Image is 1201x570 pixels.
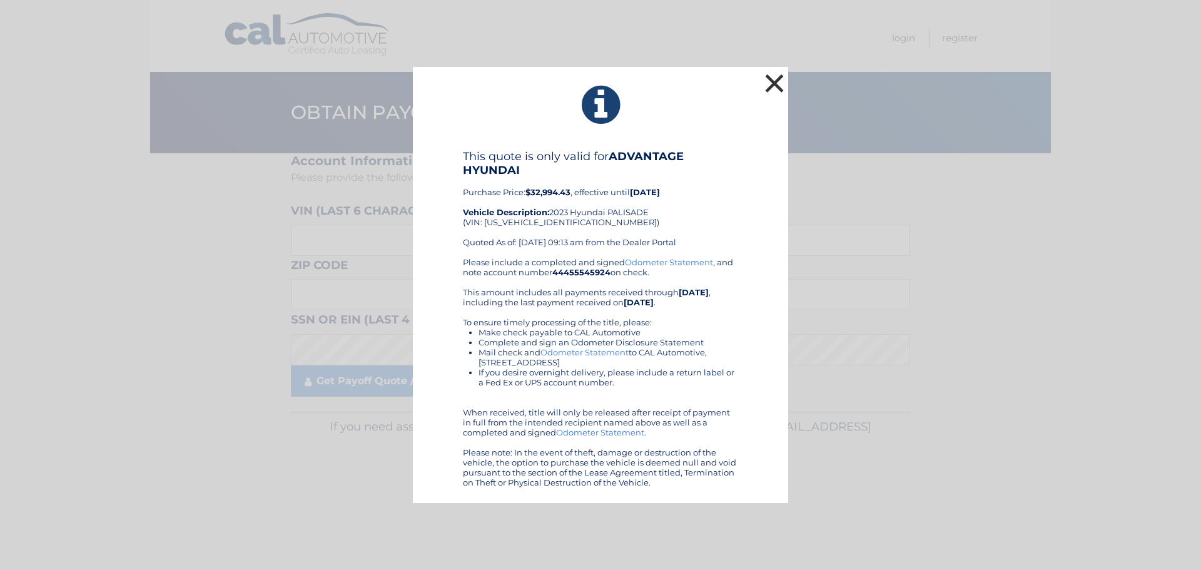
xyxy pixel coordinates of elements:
[525,187,570,197] b: $32,994.43
[463,150,738,177] h4: This quote is only valid for
[463,150,738,257] div: Purchase Price: , effective until 2023 Hyundai PALISADE (VIN: [US_VEHICLE_IDENTIFICATION_NUMBER])...
[556,427,644,437] a: Odometer Statement
[479,337,738,347] li: Complete and sign an Odometer Disclosure Statement
[540,347,629,357] a: Odometer Statement
[624,297,654,307] b: [DATE]
[762,71,787,96] button: ×
[630,187,660,197] b: [DATE]
[463,207,549,217] strong: Vehicle Description:
[463,150,684,177] b: ADVANTAGE HYUNDAI
[679,287,709,297] b: [DATE]
[463,257,738,487] div: Please include a completed and signed , and note account number on check. This amount includes al...
[479,367,738,387] li: If you desire overnight delivery, please include a return label or a Fed Ex or UPS account number.
[625,257,713,267] a: Odometer Statement
[552,267,611,277] b: 44455545924
[479,347,738,367] li: Mail check and to CAL Automotive, [STREET_ADDRESS]
[479,327,738,337] li: Make check payable to CAL Automotive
